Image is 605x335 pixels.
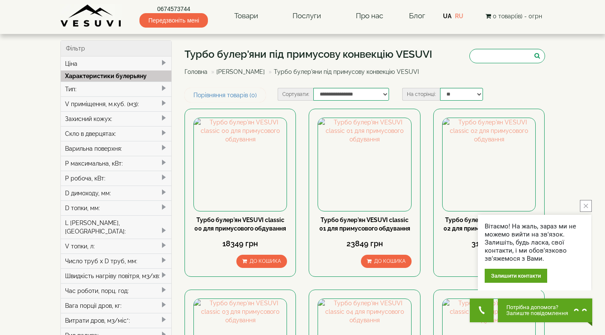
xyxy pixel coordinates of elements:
div: V топки, л: [61,239,172,253]
img: Завод VESUVI [60,4,122,28]
img: Турбо булер'ян VESUVI classic 01 для примусового обдування [318,118,411,211]
a: Послуги [284,6,329,26]
a: UA [443,13,452,20]
div: 31479 грн [442,238,536,249]
div: Число труб x D труб, мм: [61,253,172,268]
div: Швидкість нагріву повітря, м3/хв: [61,268,172,283]
button: До кошика [361,255,412,268]
img: Турбо булер'ян VESUVI classic 02 для примусового обдування [443,118,535,211]
label: Сортувати: [278,88,313,101]
span: Залиште повідомлення [506,310,568,316]
div: Час роботи, порц. год: [61,283,172,298]
div: Вага порції дров, кг: [61,298,172,313]
div: Витрати дров, м3/міс*: [61,313,172,328]
a: Турбо булер'ян VESUVI classic 01 для примусового обдування [319,217,410,232]
h1: Турбо булер'яни під примусову конвекцію VESUVI [185,49,432,60]
label: На сторінці: [402,88,440,101]
button: Get Call button [470,298,494,322]
span: До кошика [374,258,406,264]
div: Вітаємо! На жаль, зараз ми не можемо вийти на зв'язок. Залишіть, будь ласка, свої контакти, і ми ... [485,222,585,263]
button: Chat button [498,298,592,322]
a: [PERSON_NAME] [216,68,265,75]
div: 23849 грн [318,238,411,249]
div: P робоча, кВт: [61,171,172,186]
div: P максимальна, кВт: [61,156,172,171]
div: Варильна поверхня: [61,141,172,156]
span: До кошика [250,258,281,264]
li: Турбо булер'яни під примусову конвекцію VESUVI [267,68,419,76]
button: 0 товар(ів) - 0грн [483,11,545,21]
div: Фільтр [61,41,172,56]
div: Скло в дверцятах: [61,126,172,141]
div: L [PERSON_NAME], [GEOGRAPHIC_DATA]: [61,215,172,239]
button: close button [580,200,592,212]
a: Блог [409,11,425,20]
a: 0674573744 [139,5,208,13]
div: Захисний кожух: [61,111,172,126]
a: RU [455,13,463,20]
div: Тип: [61,82,172,96]
a: Про нас [347,6,392,26]
a: Головна [185,68,207,75]
div: Залишити контакти [485,269,547,283]
a: Товари [226,6,267,26]
span: Передзвоніть мені [139,13,208,28]
div: D димоходу, мм: [61,186,172,200]
a: Порівняння товарів (0) [185,88,266,102]
div: Ціна [61,56,172,71]
img: Турбо булер'ян VESUVI classic 00 для примусового обдування [194,118,287,211]
div: 18349 грн [193,238,287,249]
span: Потрібна допомога? [506,304,568,310]
span: 0 товар(ів) - 0грн [493,13,542,20]
a: Турбо булер'ян VESUVI classic 00 для примусового обдування [194,217,286,232]
div: D топки, мм: [61,200,172,215]
button: До кошика [236,255,287,268]
a: Турбо булер'ян VESUVI classic 02 для примусового обдування [443,217,535,232]
div: Характеристики булерьяну [61,70,172,82]
div: V приміщення, м.куб. (м3): [61,96,172,111]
